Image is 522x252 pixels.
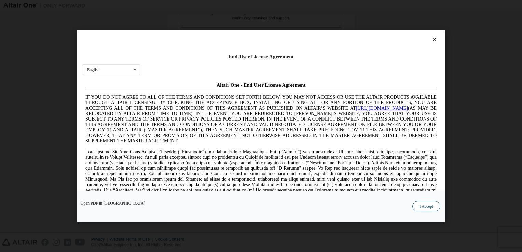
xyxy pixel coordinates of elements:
button: I Accept [412,201,440,212]
div: English [87,68,100,72]
a: Open PDF in [GEOGRAPHIC_DATA] [81,201,145,206]
span: Altair One - End User License Agreement [134,3,223,8]
div: End-User License Agreement [83,53,439,60]
span: Lore Ipsumd Sit Ame Cons Adipisc Elitseddo (“Eiusmodte”) in utlabor Etdolo Magnaaliqua Eni. (“Adm... [3,70,354,118]
a: [URL][DOMAIN_NAME] [273,26,325,31]
span: IF YOU DO NOT AGREE TO ALL OF THE TERMS AND CONDITIONS SET FORTH BELOW, YOU MAY NOT ACCESS OR USE... [3,15,354,64]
